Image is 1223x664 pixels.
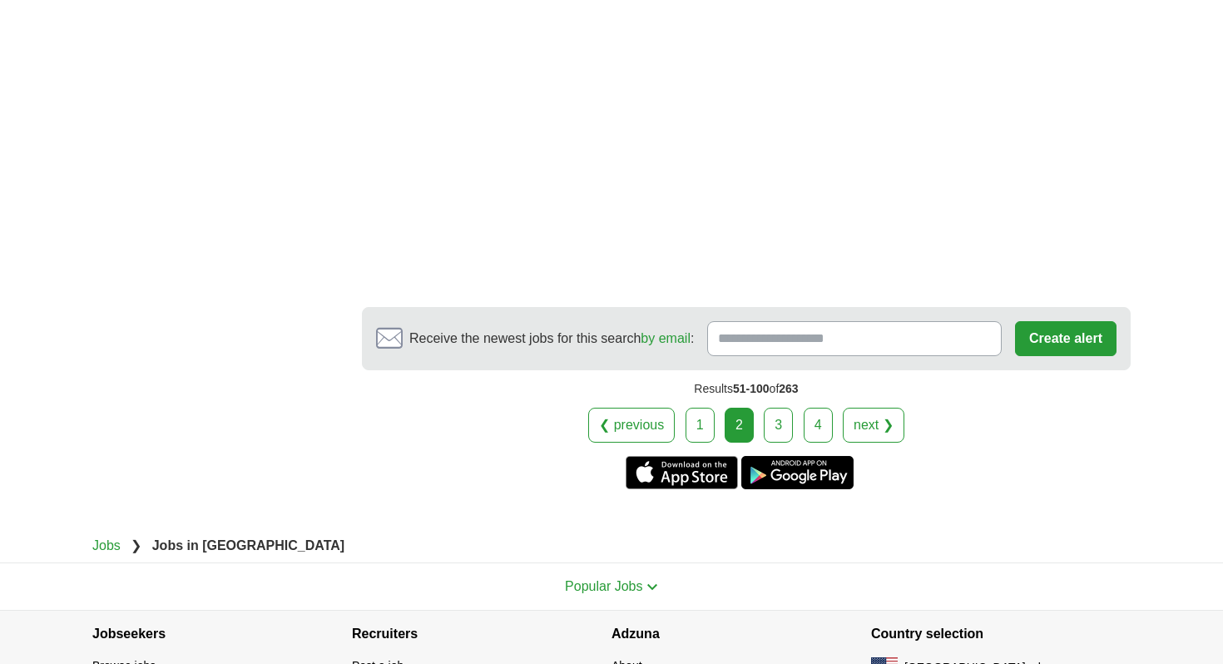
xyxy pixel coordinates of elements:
span: 263 [779,382,798,395]
strong: Jobs in [GEOGRAPHIC_DATA] [152,538,344,553]
a: 4 [804,408,833,443]
div: 2 [725,408,754,443]
span: ❯ [131,538,141,553]
span: 51-100 [733,382,770,395]
a: next ❯ [843,408,904,443]
a: Get the iPhone app [626,456,738,489]
a: by email [641,331,691,345]
a: 1 [686,408,715,443]
span: Receive the newest jobs for this search : [409,329,694,349]
div: Results of [362,370,1131,408]
a: Jobs [92,538,121,553]
a: ❮ previous [588,408,675,443]
button: Create alert [1015,321,1117,356]
span: Popular Jobs [565,579,642,593]
a: Get the Android app [741,456,854,489]
a: 3 [764,408,793,443]
img: toggle icon [646,583,658,591]
h4: Country selection [871,611,1131,657]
